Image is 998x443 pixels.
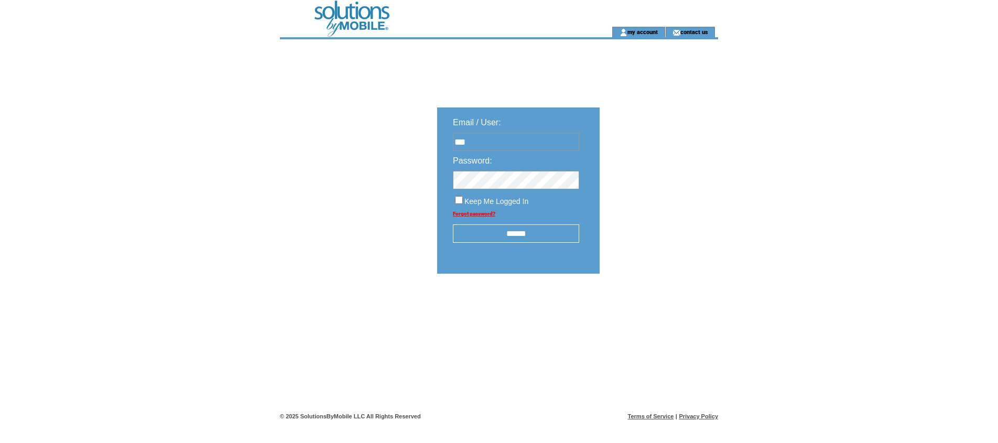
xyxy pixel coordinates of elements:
[453,118,501,127] span: Email / User:
[464,197,528,206] span: Keep Me Logged In
[679,413,718,419] a: Privacy Policy
[453,211,495,217] a: Forgot password?
[627,28,658,35] a: my account
[280,413,421,419] span: © 2025 SolutionsByMobile LLC All Rights Reserved
[628,413,674,419] a: Terms of Service
[680,28,708,35] a: contact us
[676,413,677,419] span: |
[620,28,627,37] img: account_icon.gif;jsessionid=E5521A7AEE35FEFD24FE787315F676CC
[672,28,680,37] img: contact_us_icon.gif;jsessionid=E5521A7AEE35FEFD24FE787315F676CC
[630,300,682,313] img: transparent.png;jsessionid=E5521A7AEE35FEFD24FE787315F676CC
[453,156,492,165] span: Password:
